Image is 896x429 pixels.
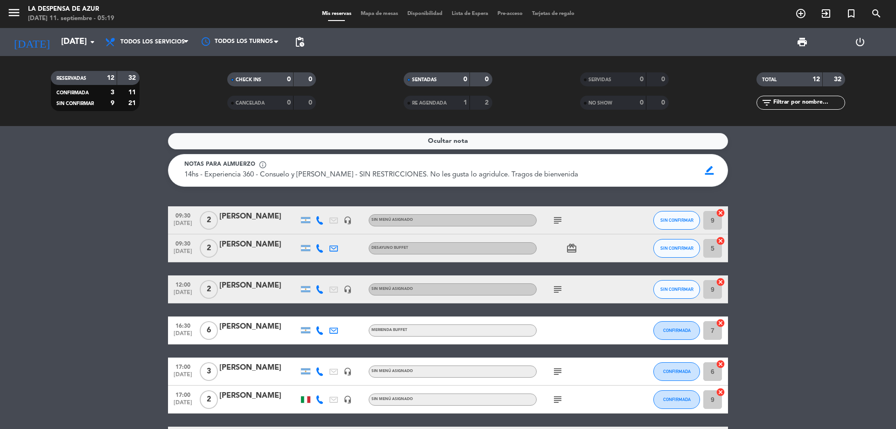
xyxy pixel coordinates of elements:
button: CONFIRMADA [653,390,700,409]
strong: 9 [111,100,114,106]
span: 2 [200,280,218,299]
span: Disponibilidad [403,11,447,16]
div: [PERSON_NAME] [219,239,299,251]
div: [DATE] 11. septiembre - 05:19 [28,14,114,23]
span: TOTAL [762,77,777,82]
span: 14hs - Experiencia 360 - Consuelo y [PERSON_NAME] - SIN RESTRICCIONES. No les gusta lo agridulce.... [184,171,578,178]
i: headset_mic [343,395,352,404]
span: Sin menú asignado [371,218,413,222]
i: add_circle_outline [795,8,806,19]
span: 6 [200,321,218,340]
strong: 0 [287,76,291,83]
strong: 0 [640,76,644,83]
span: 2 [200,211,218,230]
span: CONFIRMADA [56,91,89,95]
span: Notas para almuerzo [184,160,255,169]
span: SERVIDAS [588,77,611,82]
i: exit_to_app [820,8,832,19]
span: RE AGENDADA [412,101,447,105]
span: CONFIRMADA [663,397,691,402]
span: [DATE] [171,220,195,231]
button: SIN CONFIRMAR [653,211,700,230]
strong: 2 [485,99,490,106]
span: [DATE] [171,331,195,341]
span: border_color [700,162,719,179]
span: RESERVADAS [56,76,86,81]
div: LOG OUT [831,28,889,56]
strong: 32 [834,76,843,83]
strong: 0 [640,99,644,106]
div: [PERSON_NAME] [219,280,299,292]
strong: 11 [128,89,138,96]
strong: 0 [661,76,667,83]
div: [PERSON_NAME] [219,211,299,223]
span: SIN CONFIRMAR [660,218,693,223]
strong: 12 [812,76,820,83]
span: Lista de Espera [447,11,493,16]
strong: 3 [111,89,114,96]
span: 17:00 [171,361,195,372]
span: CONFIRMADA [663,369,691,374]
strong: 0 [661,99,667,106]
div: [PERSON_NAME] [219,390,299,402]
span: 16:30 [171,320,195,331]
span: Todos los servicios [120,39,185,45]
i: [DATE] [7,32,56,52]
i: card_giftcard [566,243,577,254]
span: 12:00 [171,279,195,289]
span: 2 [200,239,218,258]
button: menu [7,6,21,23]
strong: 0 [287,99,291,106]
i: menu [7,6,21,20]
i: power_settings_new [854,36,866,48]
span: SIN CONFIRMAR [56,101,94,106]
span: CONFIRMADA [663,328,691,333]
button: SIN CONFIRMAR [653,239,700,258]
span: [DATE] [171,248,195,259]
strong: 32 [128,75,138,81]
span: SIN CONFIRMAR [660,287,693,292]
i: arrow_drop_down [87,36,98,48]
strong: 21 [128,100,138,106]
button: CONFIRMADA [653,362,700,381]
i: headset_mic [343,367,352,376]
button: CONFIRMADA [653,321,700,340]
span: Desayuno Buffet [371,246,408,250]
span: print [797,36,808,48]
i: subject [552,366,563,377]
strong: 0 [308,76,314,83]
span: CHECK INS [236,77,261,82]
span: NO SHOW [588,101,612,105]
span: Pre-acceso [493,11,527,16]
span: Sin menú asignado [371,397,413,401]
i: subject [552,284,563,295]
span: Sin menú asignado [371,369,413,373]
span: SENTADAS [412,77,437,82]
i: subject [552,394,563,405]
button: SIN CONFIRMAR [653,280,700,299]
i: cancel [716,318,725,328]
span: Mis reservas [317,11,356,16]
span: 17:00 [171,389,195,400]
i: search [871,8,882,19]
span: Tarjetas de regalo [527,11,579,16]
i: cancel [716,277,725,287]
i: headset_mic [343,285,352,294]
i: cancel [716,359,725,369]
span: Ocultar nota [428,136,468,147]
i: cancel [716,387,725,397]
span: 09:30 [171,238,195,248]
span: [DATE] [171,400,195,410]
i: subject [552,215,563,226]
div: [PERSON_NAME] [219,362,299,374]
span: 2 [200,390,218,409]
span: Sin menú asignado [371,287,413,291]
i: headset_mic [343,216,352,225]
span: 3 [200,362,218,381]
i: cancel [716,208,725,218]
strong: 0 [308,99,314,106]
span: CANCELADA [236,101,265,105]
span: info_outline [259,161,267,169]
span: 09:30 [171,210,195,220]
i: cancel [716,236,725,246]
